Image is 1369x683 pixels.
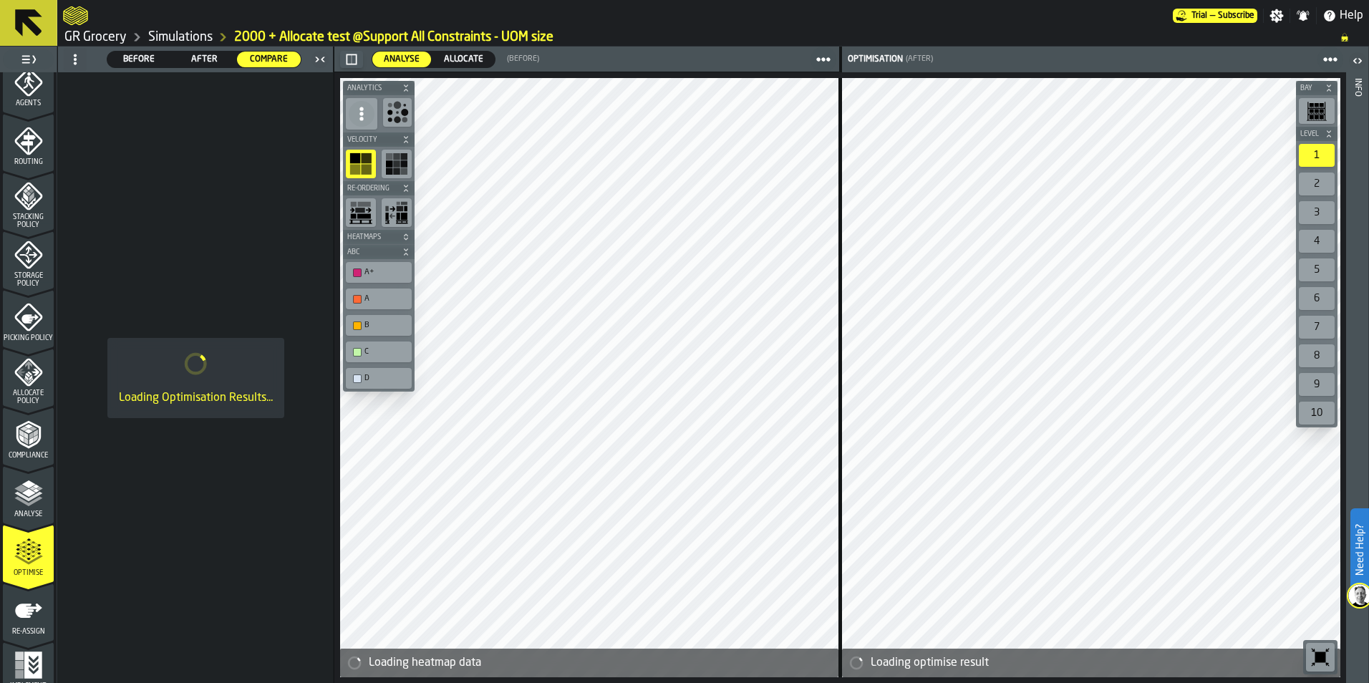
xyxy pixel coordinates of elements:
[1299,373,1335,396] div: 9
[349,152,372,175] svg: show ABC heatmap
[1353,75,1363,679] div: Info
[3,55,54,112] li: menu Agents
[1296,81,1337,95] button: button-
[3,231,54,289] li: menu Storage Policy
[364,347,407,357] div: C
[1309,646,1332,669] svg: Reset zoom and position
[172,51,237,68] label: button-switch-multi-After
[1299,258,1335,281] div: 5
[1296,227,1337,256] div: button-toolbar-undefined
[343,181,415,195] button: button-
[343,195,379,230] div: button-toolbar-undefined
[3,628,54,636] span: Re-assign
[3,49,54,69] label: button-toggle-Toggle Full Menu
[173,52,236,67] div: thumb
[385,201,408,224] svg: show applied reorders heatmap
[1296,127,1337,141] button: button-
[379,147,415,181] div: button-toolbar-undefined
[343,132,415,147] button: button-
[1296,170,1337,198] div: button-toolbar-undefined
[906,54,933,64] span: (After)
[310,51,330,68] label: button-toggle-Close me
[343,245,415,259] button: button-
[343,147,379,181] div: button-toolbar-undefined
[1299,144,1335,167] div: 1
[1296,198,1337,227] div: button-toolbar-undefined
[344,185,399,193] span: Re-Ordering
[349,291,409,306] div: A
[343,312,415,339] div: button-toolbar-undefined
[349,318,409,333] div: B
[63,29,1363,46] nav: Breadcrumb
[380,95,415,132] div: button-toolbar-undefined
[379,195,415,230] div: button-toolbar-undefined
[3,407,54,465] li: menu Compliance
[1296,256,1337,284] div: button-toolbar-undefined
[3,272,54,288] span: Storage Policy
[343,365,415,392] div: button-toolbar-undefined
[343,286,415,312] div: button-toolbar-undefined
[842,649,1340,677] div: alert-Loading optimise result
[386,101,409,124] svg: Show Congestion
[3,158,54,166] span: Routing
[372,52,431,67] div: thumb
[119,389,273,407] div: Loading Optimisation Results...
[3,114,54,171] li: menu Routing
[344,233,399,241] span: Heatmaps
[107,51,172,68] label: button-switch-multi-Before
[871,654,1335,672] div: Loading optimise result
[1317,7,1369,24] label: button-toggle-Help
[64,29,127,45] a: link-to-/wh/i/e451d98b-95f6-4604-91ff-c80219f9c36d
[364,374,407,383] div: D
[1299,173,1335,195] div: 2
[113,53,165,66] span: Before
[148,29,213,45] a: link-to-/wh/i/e451d98b-95f6-4604-91ff-c80219f9c36d
[343,81,415,95] button: button-
[344,248,399,256] span: ABC
[1299,230,1335,253] div: 4
[237,52,301,67] div: thumb
[1348,49,1368,75] label: button-toggle-Open
[845,54,903,64] div: Optimisation
[63,3,88,29] a: logo-header
[1264,9,1290,23] label: button-toggle-Settings
[1296,399,1337,427] div: button-toolbar-undefined
[234,29,553,45] a: link-to-/wh/i/e451d98b-95f6-4604-91ff-c80219f9c36d/simulations/00ca5165-6ad3-41f5-b0ea-4c389941aeb4
[349,201,372,224] svg: show triggered reorders heatmap
[3,525,54,582] li: menu Optimise
[1296,141,1337,170] div: button-toolbar-undefined
[1297,130,1322,138] span: Level
[349,265,409,280] div: A+
[340,649,838,677] div: alert-Loading heatmap data
[1340,7,1363,24] span: Help
[385,152,408,175] svg: show Visits heatmap
[364,294,407,304] div: A
[1299,344,1335,367] div: 8
[1218,11,1254,21] span: Subscribe
[3,213,54,229] span: Stacking Policy
[1299,201,1335,224] div: 3
[1210,11,1215,21] span: —
[1296,284,1337,313] div: button-toolbar-undefined
[343,646,424,674] a: logo-header
[3,173,54,230] li: menu Stacking Policy
[507,54,539,64] span: (Before)
[3,510,54,518] span: Analyse
[349,371,409,386] div: D
[1346,47,1368,683] header: Info
[1173,9,1257,23] div: Menu Subscription
[343,230,415,244] button: button-
[1191,11,1207,21] span: Trial
[438,53,489,66] span: Allocate
[3,290,54,347] li: menu Picking Policy
[1299,402,1335,425] div: 10
[432,52,495,67] div: thumb
[364,321,407,330] div: B
[1299,316,1335,339] div: 7
[3,569,54,577] span: Optimise
[1303,640,1337,674] div: button-toolbar-undefined
[3,452,54,460] span: Compliance
[236,51,301,68] label: button-switch-multi-Compare
[343,339,415,365] div: button-toolbar-undefined
[1296,341,1337,370] div: button-toolbar-undefined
